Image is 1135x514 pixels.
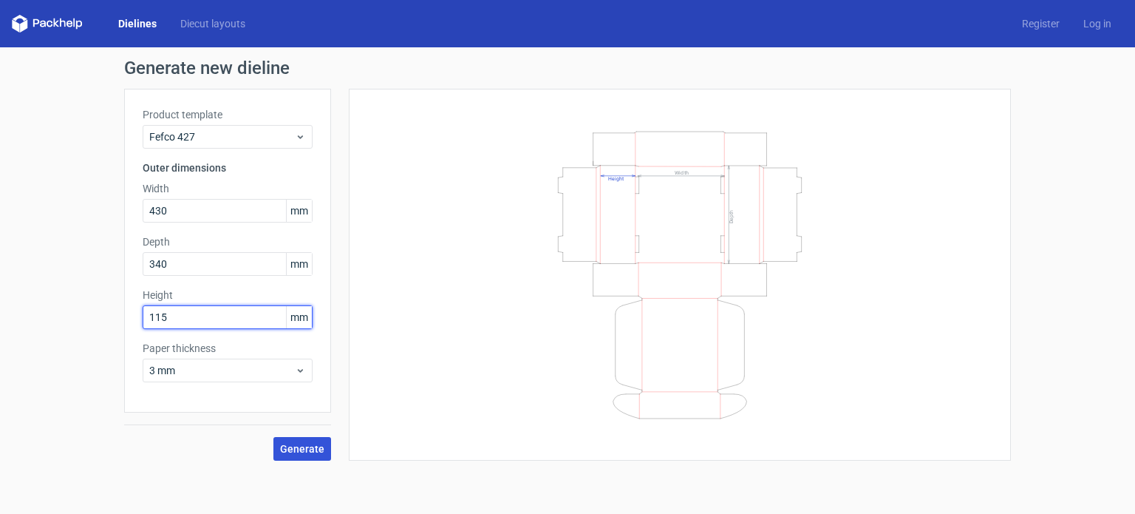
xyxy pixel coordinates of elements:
span: Generate [280,444,324,454]
span: mm [286,253,312,275]
span: mm [286,200,312,222]
label: Depth [143,234,313,249]
label: Paper thickness [143,341,313,356]
a: Log in [1071,16,1123,31]
text: Width [675,169,689,175]
span: Fefco 427 [149,129,295,144]
a: Diecut layouts [168,16,257,31]
label: Product template [143,107,313,122]
a: Register [1010,16,1071,31]
a: Dielines [106,16,168,31]
span: mm [286,306,312,328]
button: Generate [273,437,331,461]
h3: Outer dimensions [143,160,313,175]
text: Height [608,175,624,181]
label: Width [143,181,313,196]
span: 3 mm [149,363,295,378]
label: Height [143,288,313,302]
text: Depth [729,209,734,223]
h1: Generate new dieline [124,59,1011,77]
